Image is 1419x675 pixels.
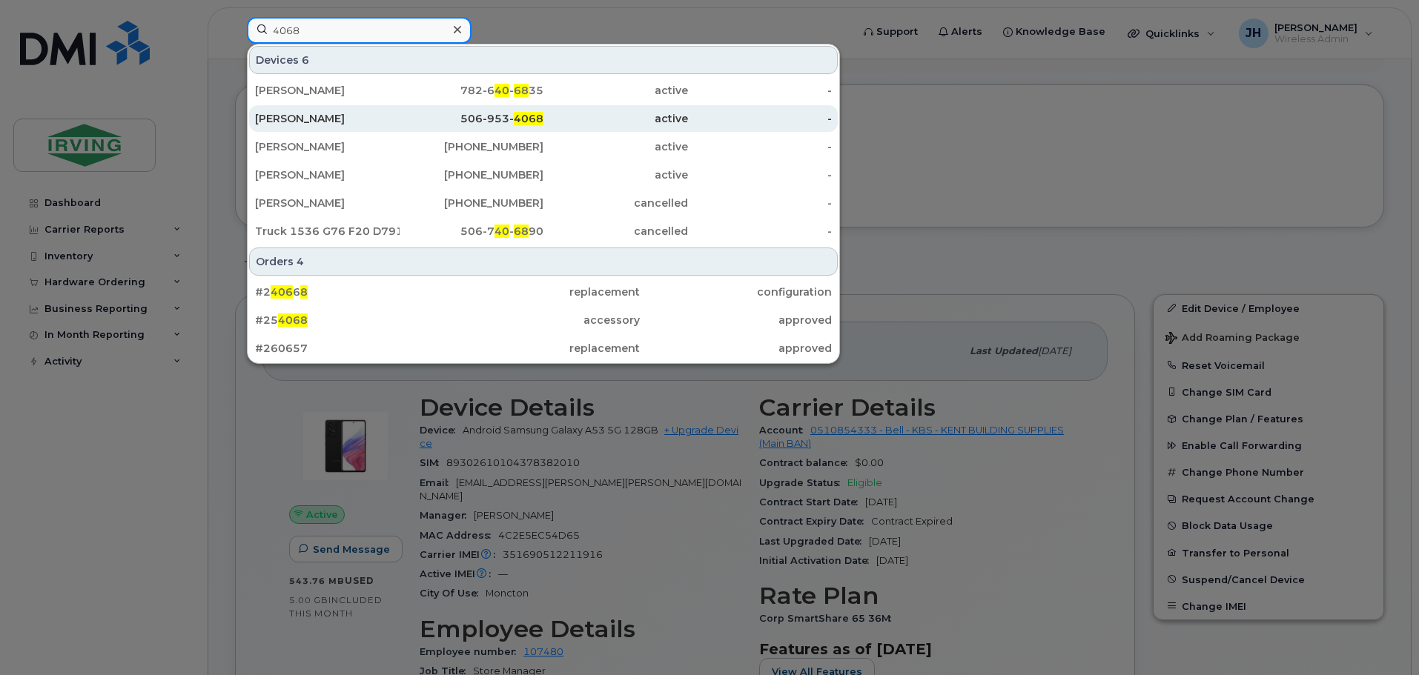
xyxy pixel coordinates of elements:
div: #260657 [255,341,447,356]
div: [PERSON_NAME] [255,111,400,126]
div: active [543,139,688,154]
a: [PERSON_NAME]506-953-4068active- [249,105,838,132]
span: 68 [514,84,529,97]
a: [PERSON_NAME][PHONE_NUMBER]active- [249,162,838,188]
div: [PHONE_NUMBER] [400,139,544,154]
div: - [688,83,833,98]
a: [PERSON_NAME][PHONE_NUMBER]active- [249,133,838,160]
div: - [688,196,833,210]
div: cancelled [543,224,688,239]
div: replacement [447,341,639,356]
span: 8 [300,285,308,299]
div: active [543,83,688,98]
div: 506-953- [400,111,544,126]
div: - [688,139,833,154]
div: 782-6 - 35 [400,83,544,98]
a: #254068accessoryapproved [249,307,838,333]
a: [PERSON_NAME][PHONE_NUMBER]cancelled- [249,190,838,216]
div: accessory [447,313,639,327]
div: [PERSON_NAME] [255,83,400,98]
div: - [688,224,833,239]
span: 4068 [278,313,308,327]
a: #240668replacementconfiguration [249,279,838,305]
div: configuration [640,285,832,299]
div: Truck 1536 G76 F20 D79107 [255,224,400,239]
div: - [688,167,833,182]
div: 506-7 - 90 [400,224,544,239]
div: #25 [255,313,447,327]
div: - [688,111,833,126]
span: 4 [297,254,304,269]
span: 68 [514,225,529,238]
a: [PERSON_NAME]782-640-6835active- [249,77,838,104]
span: 406 [271,285,293,299]
div: [PHONE_NUMBER] [400,167,544,182]
div: approved [640,313,832,327]
div: Orders [249,247,838,276]
div: [PHONE_NUMBER] [400,196,544,210]
span: 40 [494,84,509,97]
div: [PERSON_NAME] [255,139,400,154]
span: 40 [494,225,509,238]
a: Truck 1536 G76 F20 D79107506-740-6890cancelled- [249,218,838,245]
span: 4068 [514,112,543,125]
div: #2 6 [255,285,447,299]
div: [PERSON_NAME] [255,167,400,182]
div: active [543,167,688,182]
div: replacement [447,285,639,299]
div: [PERSON_NAME] [255,196,400,210]
div: Devices [249,46,838,74]
input: Find something... [247,17,472,44]
a: #260657replacementapproved [249,335,838,362]
div: cancelled [543,196,688,210]
div: approved [640,341,832,356]
div: active [543,111,688,126]
span: 6 [302,53,309,67]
